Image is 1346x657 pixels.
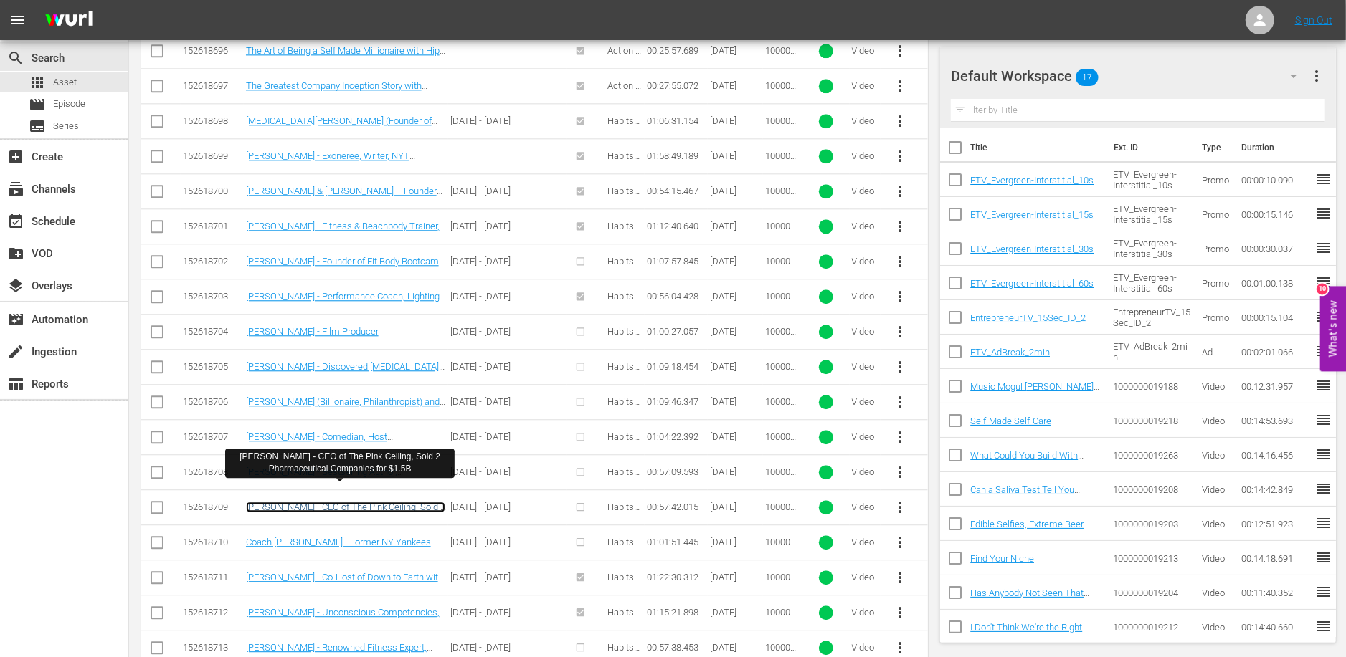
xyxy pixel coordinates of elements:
[450,396,564,407] div: [DATE] - [DATE]
[1105,128,1193,168] th: Ext. ID
[1107,369,1197,403] td: 1000000019188
[607,572,640,604] span: Habits and Hustle
[1314,618,1332,635] span: reorder
[1196,610,1236,644] td: Video
[970,450,1084,471] a: What Could You Build With Another $500,000?
[647,45,706,56] div: 00:25:57.689
[883,174,917,208] button: more_vert
[1196,231,1236,266] td: Promo
[852,361,879,372] div: Video
[710,607,761,618] div: [DATE]
[183,396,242,407] div: 152618706
[647,221,706,231] div: 01:12:40.640
[450,326,564,337] div: [DATE] - [DATE]
[970,484,1080,506] a: Can a Saliva Test Tell You Whether He's the One?
[1320,286,1346,371] button: Open Feedback Widget
[1236,472,1314,507] td: 00:14:42.849
[450,642,564,653] div: [DATE] - [DATE]
[883,34,917,68] button: more_vert
[970,347,1050,358] a: ETV_AdBreak_2min
[883,279,917,314] button: more_vert
[852,537,879,547] div: Video
[951,56,1310,96] div: Default Workspace
[891,569,909,586] span: more_vert
[852,115,879,126] div: Video
[710,361,761,372] div: [DATE]
[891,393,909,411] span: more_vert
[647,572,706,582] div: 01:22:30.312
[246,607,445,628] a: [PERSON_NAME] - Unconscious Competencies, Losing Everything, and Family Banks
[852,431,879,442] div: Video
[607,150,640,183] span: Habits and Hustle
[450,607,564,618] div: [DATE] - [DATE]
[183,502,242,512] div: 152618709
[183,45,242,56] div: 152618696
[1236,300,1314,335] td: 00:00:15.104
[710,221,761,231] div: [DATE]
[607,326,640,358] span: Habits and Hustle
[1107,300,1197,335] td: EntrepreneurTV_15Sec_ID_2
[647,326,706,337] div: 01:00:27.057
[765,326,796,358] span: 1000000019305
[970,244,1094,254] a: ETV_Evergreen-Interstitial_30s
[1196,163,1236,197] td: Promo
[1308,67,1325,85] span: more_vert
[7,245,24,262] span: VOD
[1196,197,1236,231] td: Promo
[246,221,445,242] a: [PERSON_NAME] - Fitness & Beachbody Trainer, Ultimate Portion Fix Creator
[246,502,445,523] a: [PERSON_NAME] - CEO of The Pink Ceiling, Sold 2 Pharmaceutical Companies for $1.5B
[970,519,1089,540] a: Edible Selfies, Extreme Beer Pong and More!
[710,80,761,91] div: [DATE]
[607,607,640,639] span: Habits and Hustle
[29,96,46,113] span: Episode
[891,534,909,551] span: more_vert
[647,115,706,126] div: 01:06:31.154
[647,642,706,653] div: 00:57:38.453
[970,381,1099,403] a: Music Mogul [PERSON_NAME] Drops Business & Life Keys
[7,148,24,166] span: Create
[1236,197,1314,231] td: 00:00:15.146
[231,451,449,475] div: [PERSON_NAME] - CEO of The Pink Ceiling, Sold 2 Pharmaceutical Companies for $1.5B
[891,77,909,95] span: more_vert
[1196,403,1236,438] td: Video
[765,80,796,112] span: 1000000019183
[1236,403,1314,438] td: 00:14:53.693
[891,218,909,235] span: more_vert
[1107,197,1197,231] td: ETV_Evergreen-Interstitial_15s
[710,256,761,267] div: [DATE]
[607,466,640,499] span: Habits and Hustle
[1314,342,1332,360] span: reorder
[647,537,706,547] div: 01:01:51.445
[883,209,917,244] button: more_vert
[1236,438,1314,472] td: 00:14:16.456
[647,80,706,91] div: 00:27:55.072
[647,256,706,267] div: 01:07:57.845
[891,253,909,270] span: more_vert
[1196,335,1236,369] td: Ad
[970,588,1089,609] a: Has Anybody Not Seen That Product?
[647,396,706,407] div: 01:09:46.347
[647,361,706,372] div: 01:09:18.454
[765,466,796,499] span: 1000000019308
[970,416,1051,426] a: Self-Made Self-Care
[29,118,46,135] span: Series
[765,291,796,323] span: 1000000019293
[7,343,24,360] span: Ingestion
[1314,583,1332,600] span: reorder
[765,396,796,428] span: 1000000019325
[891,604,909,621] span: more_vert
[891,112,909,130] span: more_vert
[765,45,796,77] span: 1000000019182
[246,396,445,418] a: [PERSON_NAME] (Billionaire, Philanthropist) and [PERSON_NAME] (CEO of Stand Together)
[1196,300,1236,335] td: Promo
[183,80,242,91] div: 152618697
[883,350,917,384] button: more_vert
[1314,514,1332,532] span: reorder
[607,537,640,569] span: Habits and Hustle
[607,186,640,218] span: Habits and Hustle
[765,607,796,639] span: 1000000019290
[710,45,761,56] div: [DATE]
[970,553,1034,564] a: Find Your Niche
[852,221,879,231] div: Video
[450,115,564,126] div: [DATE] - [DATE]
